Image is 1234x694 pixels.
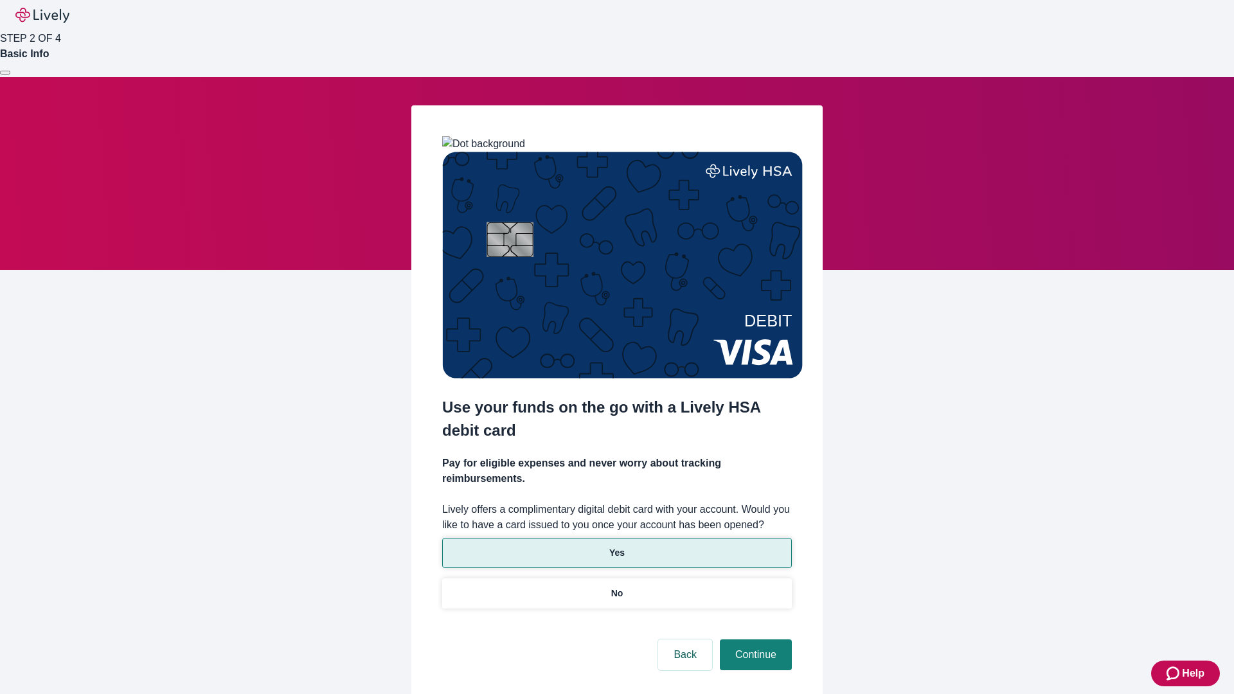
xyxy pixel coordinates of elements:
[442,136,525,152] img: Dot background
[611,587,623,600] p: No
[720,639,792,670] button: Continue
[1182,666,1204,681] span: Help
[442,456,792,486] h4: Pay for eligible expenses and never worry about tracking reimbursements.
[442,152,803,378] img: Debit card
[442,578,792,609] button: No
[609,546,625,560] p: Yes
[442,538,792,568] button: Yes
[442,502,792,533] label: Lively offers a complimentary digital debit card with your account. Would you like to have a card...
[1167,666,1182,681] svg: Zendesk support icon
[15,8,69,23] img: Lively
[658,639,712,670] button: Back
[1151,661,1220,686] button: Zendesk support iconHelp
[442,396,792,442] h2: Use your funds on the go with a Lively HSA debit card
